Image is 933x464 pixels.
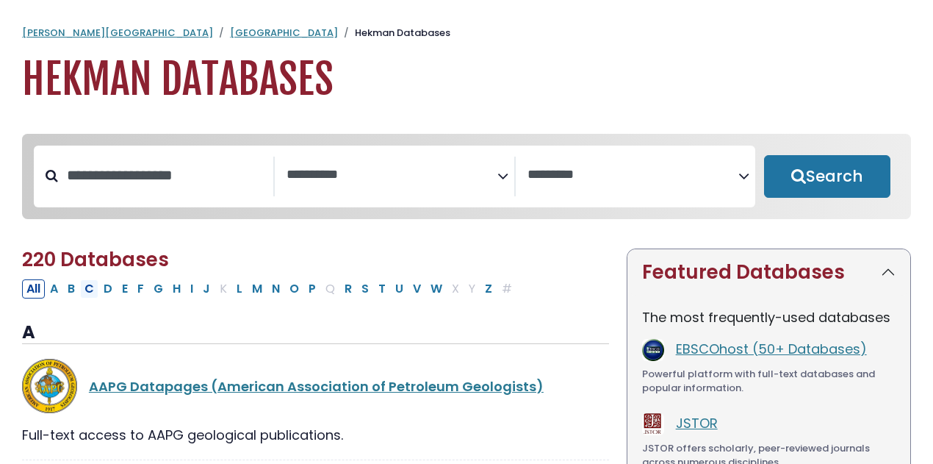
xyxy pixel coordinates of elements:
div: Full-text access to AAPG geological publications. [22,425,609,445]
button: Filter Results W [426,279,447,299]
button: Filter Results J [198,279,215,299]
button: Filter Results R [340,279,356,299]
button: Filter Results E [118,279,132,299]
nav: breadcrumb [22,26,911,40]
a: EBSCOhost (50+ Databases) [676,340,867,358]
button: Filter Results O [285,279,303,299]
button: Featured Databases [627,249,910,296]
textarea: Search [287,168,497,183]
nav: Search filters [22,134,911,219]
button: Filter Results S [357,279,373,299]
a: AAPG Datapages (American Association of Petroleum Geologists) [89,377,544,396]
button: Submit for Search Results [764,155,890,198]
span: 220 Databases [22,246,169,273]
textarea: Search [527,168,738,183]
button: Filter Results F [133,279,148,299]
button: Filter Results D [99,279,117,299]
h3: A [22,322,609,344]
li: Hekman Databases [338,26,450,40]
button: All [22,279,45,299]
p: The most frequently-used databases [642,307,896,327]
button: Filter Results I [186,279,198,299]
button: Filter Results H [168,279,185,299]
a: JSTOR [676,414,718,432]
input: Search database by title or keyword [58,163,273,188]
button: Filter Results M [248,279,267,299]
h1: Hekman Databases [22,55,911,104]
button: Filter Results G [149,279,167,299]
div: Alpha-list to filter by first letter of database name [22,279,518,297]
a: [GEOGRAPHIC_DATA] [230,26,338,40]
button: Filter Results C [80,279,98,299]
div: Powerful platform with full-text databases and popular information. [642,367,896,396]
button: Filter Results Z [480,279,497,299]
button: Filter Results L [232,279,247,299]
button: Filter Results A [46,279,62,299]
button: Filter Results T [374,279,390,299]
button: Filter Results B [63,279,79,299]
a: [PERSON_NAME][GEOGRAPHIC_DATA] [22,26,213,40]
button: Filter Results P [304,279,320,299]
button: Filter Results U [391,279,408,299]
button: Filter Results V [408,279,425,299]
button: Filter Results N [267,279,284,299]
